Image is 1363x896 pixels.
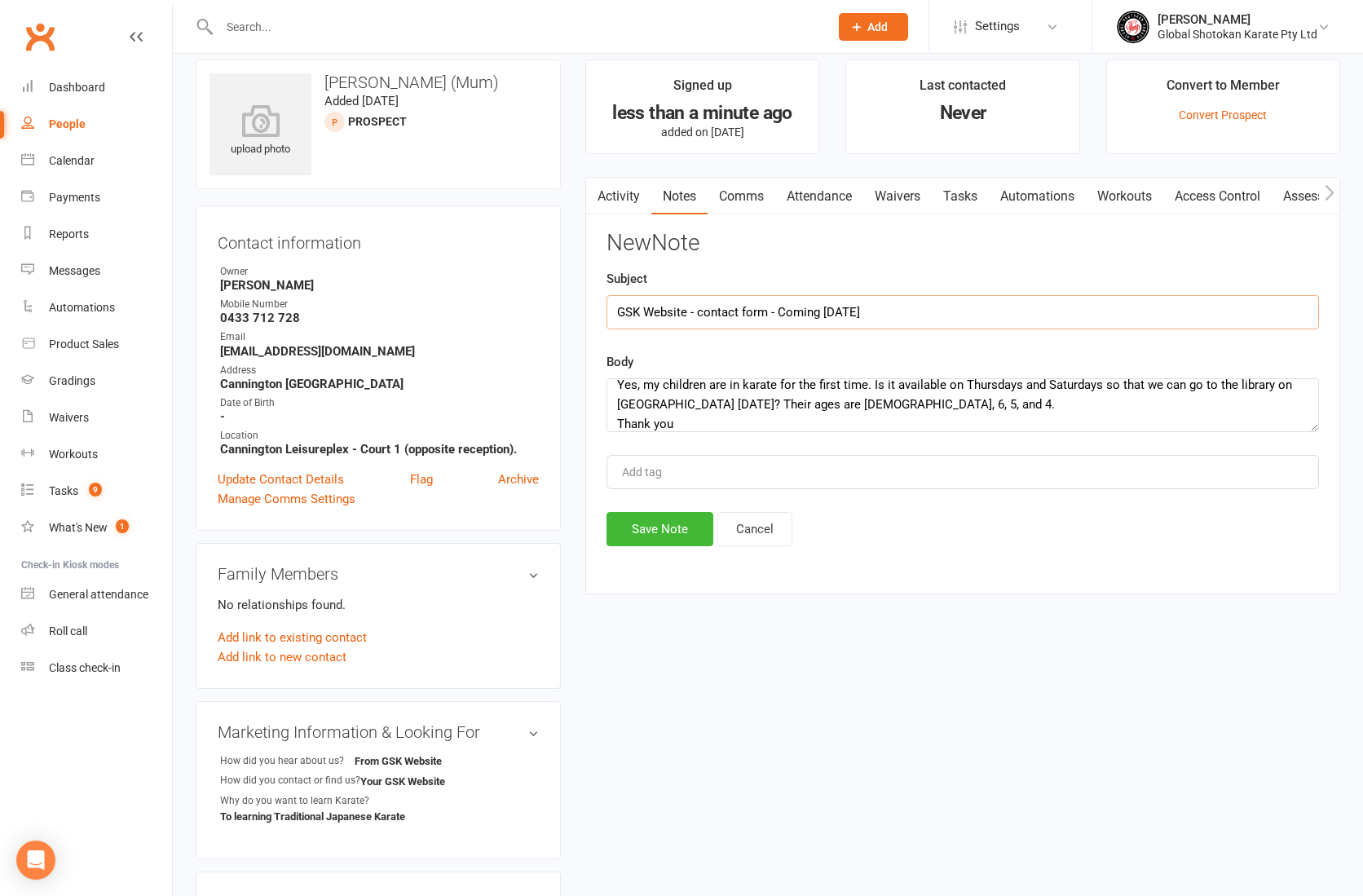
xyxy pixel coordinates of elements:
[601,126,804,139] p: added on [DATE]
[775,178,863,215] a: Attendance
[21,69,172,106] a: Dashboard
[21,289,172,326] a: Automations
[49,484,78,497] div: Tasks
[220,344,539,359] strong: [EMAIL_ADDRESS][DOMAIN_NAME]
[355,755,448,767] strong: From GSK Website
[49,154,95,167] div: Calendar
[21,363,172,399] a: Gradings
[498,470,539,489] a: Archive
[21,106,172,143] a: People
[708,178,775,215] a: Comms
[932,178,989,215] a: Tasks
[863,178,932,215] a: Waivers
[218,489,355,509] a: Manage Comms Settings
[49,264,100,277] div: Messages
[1179,108,1267,121] a: Convert Prospect
[49,521,108,534] div: What's New
[49,117,86,130] div: People
[220,753,355,769] div: How did you hear about us?
[21,399,172,436] a: Waivers
[21,216,172,253] a: Reports
[218,595,539,615] p: No relationships found.
[21,179,172,216] a: Payments
[218,647,346,667] a: Add link to new contact
[16,841,55,880] div: Open Intercom Messenger
[220,428,539,444] div: Location
[1086,178,1163,215] a: Workouts
[21,253,172,289] a: Messages
[620,462,677,482] input: Add tag
[89,483,102,497] span: 9
[218,470,344,489] a: Update Contact Details
[20,16,60,57] a: Clubworx
[839,13,908,41] button: Add
[49,191,100,204] div: Payments
[49,301,115,314] div: Automations
[607,269,647,289] label: Subject
[220,395,539,411] div: Date of Birth
[21,143,172,179] a: Calendar
[607,512,713,546] button: Save Note
[1158,27,1317,42] div: Global Shotokan Karate Pty Ltd
[651,178,708,215] a: Notes
[586,178,651,215] a: Activity
[717,512,792,546] button: Cancel
[49,625,87,638] div: Roll call
[49,411,89,424] div: Waivers
[21,473,172,510] a: Tasks 9
[49,661,121,674] div: Class check-in
[607,378,1319,432] textarea: Yes, my children are in karate for the first time. Is it available on Thursdays and Saturdays so ...
[21,613,172,650] a: Roll call
[220,297,539,312] div: Mobile Number
[21,510,172,546] a: What's New1
[49,374,95,387] div: Gradings
[49,588,148,601] div: General attendance
[1167,75,1280,104] div: Convert to Member
[21,650,172,686] a: Class kiosk mode
[220,311,539,325] strong: 0433 712 728
[607,231,1319,256] h3: New Note
[220,409,539,424] strong: -
[1158,12,1317,27] div: [PERSON_NAME]
[410,470,433,489] a: Flag
[21,436,172,473] a: Workouts
[220,773,360,788] div: How did you contact or find us?
[218,723,539,741] h3: Marketing Information & Looking For
[324,94,399,108] time: Added [DATE]
[861,104,1064,121] div: Never
[867,20,888,33] span: Add
[21,576,172,613] a: General attendance kiosk mode
[607,295,1319,329] input: optional
[1163,178,1272,215] a: Access Control
[49,338,119,351] div: Product Sales
[116,519,129,533] span: 1
[601,104,804,121] div: less than a minute ago
[210,73,547,91] h3: [PERSON_NAME] (Mum)
[49,227,89,241] div: Reports
[920,75,1006,104] div: Last contacted
[975,8,1020,45] span: Settings
[49,448,98,461] div: Workouts
[218,565,539,583] h3: Family Members
[220,810,405,823] strong: To learning Traditional Japanese Karate
[220,363,539,378] div: Address
[218,227,539,252] h3: Contact information
[220,278,539,293] strong: [PERSON_NAME]
[21,326,172,363] a: Product Sales
[348,115,407,128] snap: prospect
[214,15,818,38] input: Search...
[218,628,367,647] a: Add link to existing contact
[220,793,369,809] div: Why do you want to learn Karate?
[220,329,539,345] div: Email
[220,377,539,391] strong: Cannington [GEOGRAPHIC_DATA]
[673,75,732,104] div: Signed up
[220,442,539,457] strong: Cannington Leisureplex - Court 1 (opposite reception).
[49,81,105,94] div: Dashboard
[989,178,1086,215] a: Automations
[607,352,633,372] label: Body
[360,775,454,788] strong: Your GSK Website
[220,264,539,280] div: Owner
[210,104,311,158] div: upload photo
[1117,11,1149,43] img: thumb_image1750234934.png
